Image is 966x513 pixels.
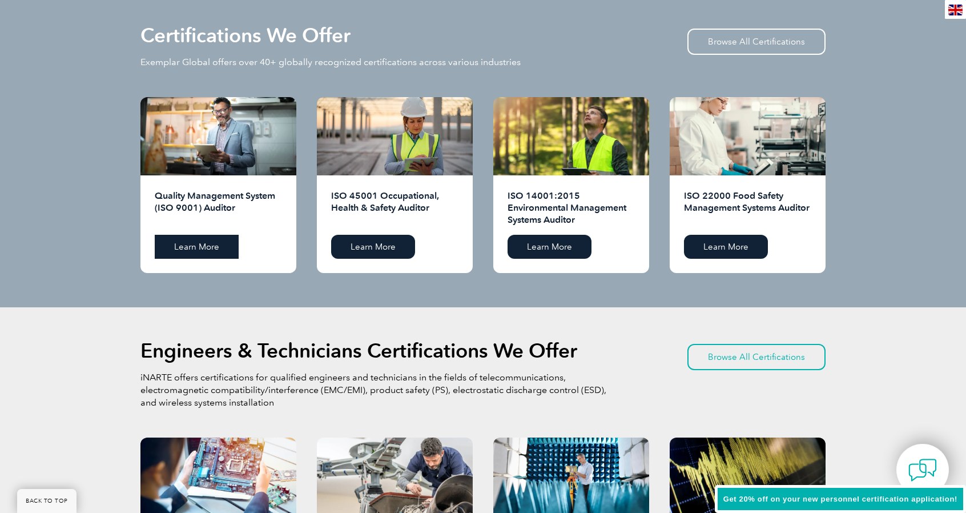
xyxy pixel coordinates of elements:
p: Exemplar Global offers over 40+ globally recognized certifications across various industries [140,56,521,69]
h2: ISO 45001 Occupational, Health & Safety Auditor [331,190,458,226]
h2: Quality Management System (ISO 9001) Auditor [155,190,282,226]
a: Browse All Certifications [687,344,826,370]
a: Learn More [155,235,239,259]
img: en [948,5,963,15]
a: BACK TO TOP [17,489,77,513]
h2: Certifications We Offer [140,26,351,45]
h2: ISO 22000 Food Safety Management Systems Auditor [684,190,811,226]
h2: Engineers & Technicians Certifications We Offer [140,342,577,360]
a: Learn More [508,235,591,259]
a: Learn More [331,235,415,259]
h2: ISO 14001:2015 Environmental Management Systems Auditor [508,190,635,226]
a: Browse All Certifications [687,29,826,55]
img: contact-chat.png [908,456,937,484]
p: iNARTE offers certifications for qualified engineers and technicians in the fields of telecommuni... [140,371,609,409]
a: Learn More [684,235,768,259]
span: Get 20% off on your new personnel certification application! [723,495,957,503]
